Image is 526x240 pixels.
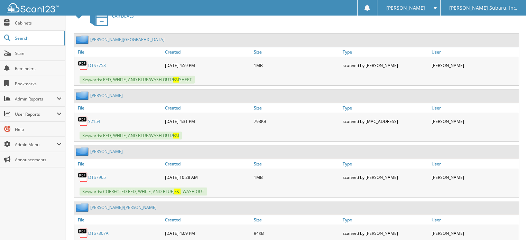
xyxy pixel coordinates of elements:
div: [DATE] 4:31 PM [163,114,252,128]
span: [PERSON_NAME] Subaru, Inc. [449,6,517,10]
span: Bookmarks [15,81,62,87]
iframe: Chat Widget [491,207,526,240]
img: PDF.png [78,60,88,70]
a: [PERSON_NAME] [90,148,123,154]
a: Type [341,47,430,57]
div: 1MB [252,58,341,72]
a: Created [163,215,252,224]
img: scan123-logo-white.svg [7,3,59,12]
div: [PERSON_NAME] [430,170,519,184]
a: Created [163,159,252,169]
div: [DATE] 4:09 PM [163,226,252,240]
div: scanned by [PERSON_NAME] [341,170,430,184]
img: PDF.png [78,228,88,238]
div: 793KB [252,114,341,128]
a: File [74,215,163,224]
a: Size [252,159,341,169]
a: Created [163,103,252,113]
div: [DATE] 10:28 AM [163,170,252,184]
div: [DATE] 4:59 PM [163,58,252,72]
div: [PERSON_NAME] [430,226,519,240]
span: Keywords: RED, WHITE, AND BLUE/WASH OUT/ SHEET [80,76,195,84]
a: Size [252,47,341,57]
span: Admin Menu [15,142,57,147]
div: scanned by [PERSON_NAME] [341,58,430,72]
a: File [74,47,163,57]
a: Type [341,103,430,113]
img: folder2.png [76,147,90,156]
a: Type [341,159,430,169]
a: User [430,103,519,113]
div: [PERSON_NAME] [430,114,519,128]
span: User Reports [15,111,57,117]
a: DTS7965 [88,174,106,180]
a: Size [252,215,341,224]
img: PDF.png [78,172,88,182]
a: User [430,47,519,57]
a: Created [163,47,252,57]
span: F&I [173,133,179,138]
span: F&I [174,189,181,194]
a: User [430,159,519,169]
div: [PERSON_NAME] [430,58,519,72]
span: Admin Reports [15,96,57,102]
div: scanned by [PERSON_NAME] [341,226,430,240]
a: [PERSON_NAME][GEOGRAPHIC_DATA] [90,37,165,42]
span: Keywords: RED, WHITE, AND BLUE/WASH OUT/ [80,132,182,140]
img: folder2.png [76,35,90,44]
span: F&I [173,77,179,83]
a: DTS7758 [88,63,106,68]
span: Reminders [15,66,62,71]
a: User [430,215,519,224]
div: 94KB [252,226,341,240]
span: Keywords: CORRECTED RED, WHITE, AND BLUE, , WASH OUT [80,188,207,195]
span: Search [15,35,61,41]
div: scanned by [MAC_ADDRESS] [341,114,430,128]
a: File [74,103,163,113]
img: folder2.png [76,203,90,212]
a: Type [341,215,430,224]
a: Size [252,103,341,113]
a: [PERSON_NAME] [90,93,123,98]
span: CAR DEALS [112,13,134,19]
span: [PERSON_NAME] [386,6,425,10]
a: [PERSON_NAME]/[PERSON_NAME] [90,204,157,210]
a: File [74,159,163,169]
span: Help [15,126,62,132]
img: folder2.png [76,91,90,100]
img: PDF.png [78,116,88,126]
a: S2154 [88,118,100,124]
a: DTS7307A [88,230,109,236]
div: 1MB [252,170,341,184]
span: Announcements [15,157,62,163]
span: Scan [15,50,62,56]
a: CAR DEALS [86,2,134,30]
span: Cabinets [15,20,62,26]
